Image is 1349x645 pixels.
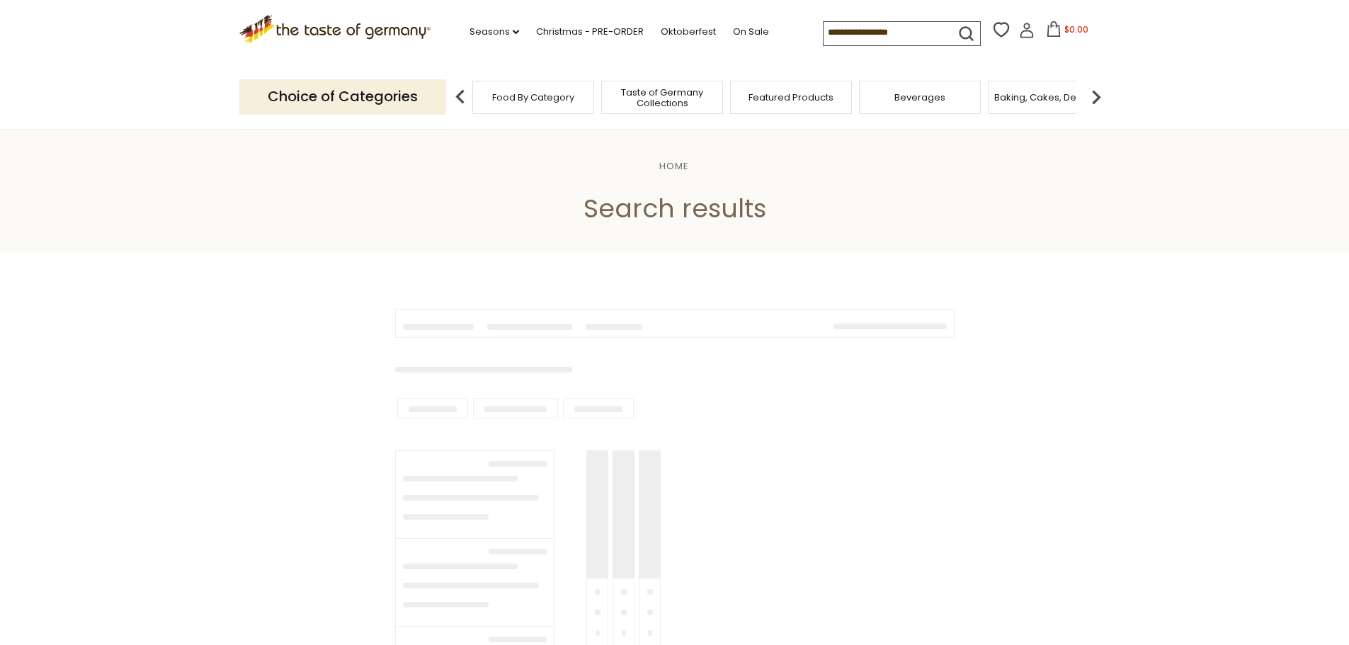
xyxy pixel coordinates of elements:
[44,193,1305,224] h1: Search results
[446,83,474,111] img: previous arrow
[1037,21,1098,42] button: $0.00
[239,79,446,114] p: Choice of Categories
[659,159,689,173] a: Home
[469,24,519,40] a: Seasons
[661,24,716,40] a: Oktoberfest
[894,92,945,103] a: Beverages
[1064,23,1088,35] span: $0.00
[536,24,644,40] a: Christmas - PRE-ORDER
[733,24,769,40] a: On Sale
[749,92,833,103] a: Featured Products
[492,92,574,103] a: Food By Category
[994,92,1104,103] a: Baking, Cakes, Desserts
[605,87,719,108] a: Taste of Germany Collections
[1082,83,1110,111] img: next arrow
